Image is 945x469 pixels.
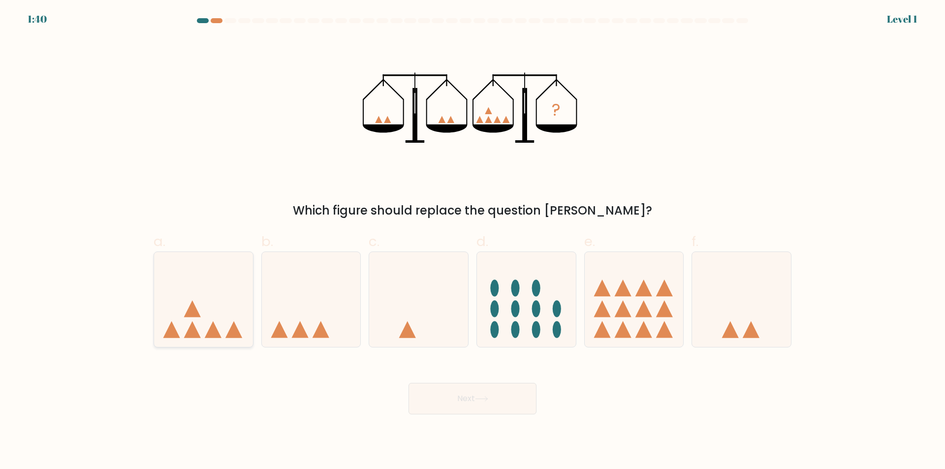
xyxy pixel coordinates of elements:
[154,232,165,251] span: a.
[369,232,379,251] span: c.
[476,232,488,251] span: d.
[409,383,536,414] button: Next
[28,12,47,27] div: 1:40
[887,12,917,27] div: Level 1
[692,232,698,251] span: f.
[584,232,595,251] span: e.
[159,202,786,219] div: Which figure should replace the question [PERSON_NAME]?
[552,99,561,122] tspan: ?
[261,232,273,251] span: b.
